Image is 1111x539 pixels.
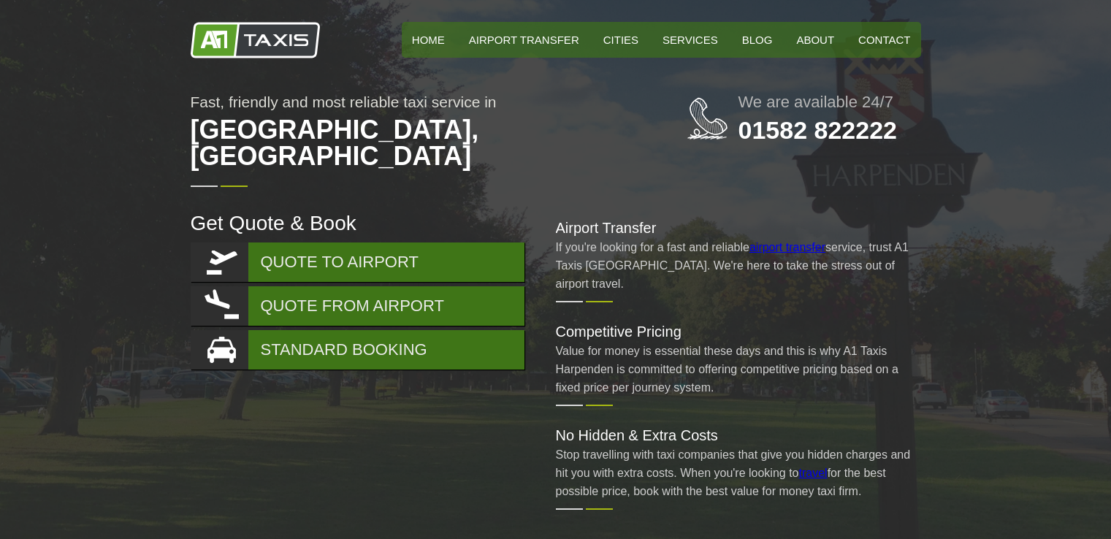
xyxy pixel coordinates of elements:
[191,286,524,326] a: QUOTE FROM AIRPORT
[556,324,921,339] h2: Competitive Pricing
[786,22,844,58] a: About
[799,467,828,479] a: travel
[459,22,589,58] a: Airport Transfer
[556,446,921,500] p: Stop travelling with taxi companies that give you hidden charges and hit you with extra costs. Wh...
[749,241,825,253] a: airport transfer
[191,110,629,177] span: [GEOGRAPHIC_DATA], [GEOGRAPHIC_DATA]
[191,22,320,58] img: A1 Taxis
[191,330,524,370] a: STANDARD BOOKING
[556,428,921,443] h2: No Hidden & Extra Costs
[556,342,921,397] p: Value for money is essential these days and this is why A1 Taxis Harpenden is committed to offeri...
[191,94,629,177] h1: Fast, friendly and most reliable taxi service in
[738,116,897,144] a: 01582 822222
[402,22,455,58] a: HOME
[556,221,921,235] h2: Airport Transfer
[652,22,728,58] a: Services
[191,242,524,282] a: QUOTE TO AIRPORT
[848,22,920,58] a: Contact
[556,238,921,293] p: If you're looking for a fast and reliable service, trust A1 Taxis [GEOGRAPHIC_DATA]. We're here t...
[738,94,921,110] h2: We are available 24/7
[191,213,527,234] h2: Get Quote & Book
[593,22,649,58] a: Cities
[732,22,783,58] a: Blog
